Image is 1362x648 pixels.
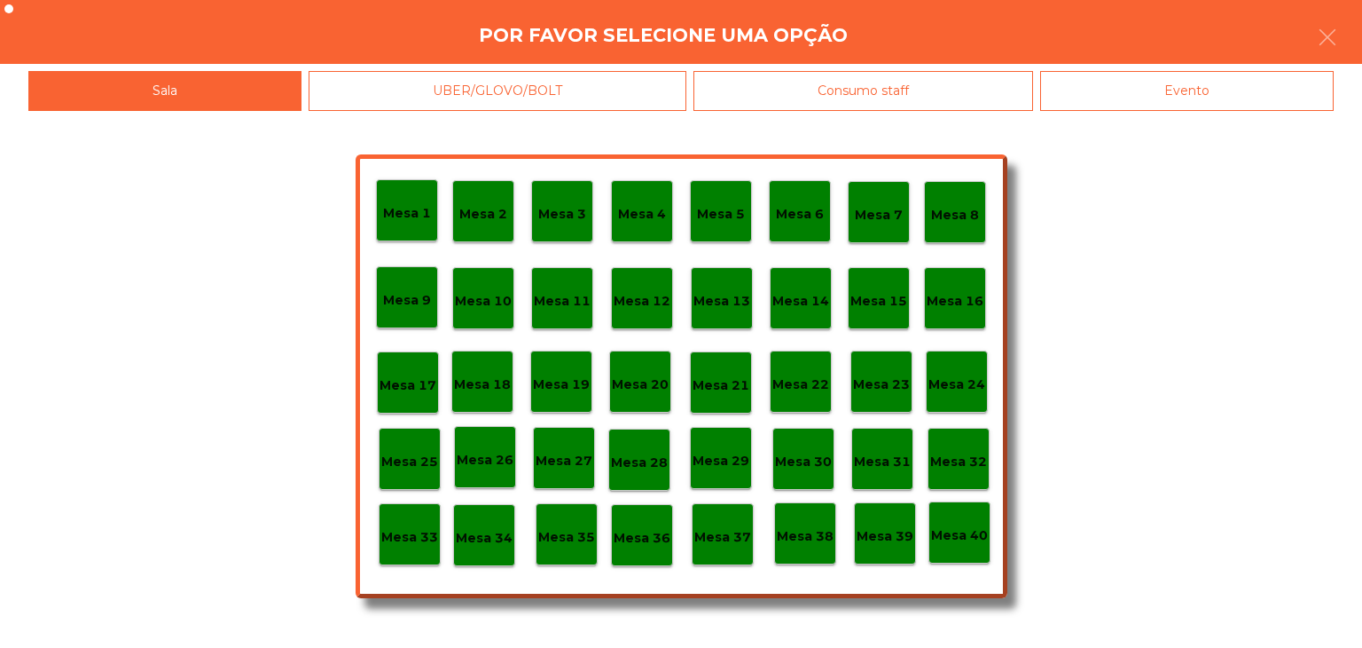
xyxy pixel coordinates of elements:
[454,375,511,395] p: Mesa 18
[772,291,829,312] p: Mesa 14
[618,204,666,225] p: Mesa 4
[383,290,431,311] p: Mesa 9
[930,452,987,472] p: Mesa 32
[776,204,824,225] p: Mesa 6
[533,375,590,395] p: Mesa 19
[693,375,749,396] p: Mesa 21
[697,204,745,225] p: Mesa 5
[931,526,988,546] p: Mesa 40
[931,205,979,225] p: Mesa 8
[1040,71,1334,111] div: Evento
[534,291,591,312] p: Mesa 11
[538,204,586,225] p: Mesa 3
[777,526,834,547] p: Mesa 38
[850,291,907,312] p: Mesa 15
[456,528,513,549] p: Mesa 34
[694,527,751,548] p: Mesa 37
[614,528,670,549] p: Mesa 36
[455,291,512,312] p: Mesa 10
[853,375,910,395] p: Mesa 23
[383,203,431,224] p: Mesa 1
[772,375,829,395] p: Mesa 22
[614,291,670,312] p: Mesa 12
[536,451,592,471] p: Mesa 27
[457,450,513,470] p: Mesa 26
[854,452,911,472] p: Mesa 31
[693,71,1033,111] div: Consumo staff
[855,205,903,225] p: Mesa 7
[538,527,595,548] p: Mesa 35
[309,71,686,111] div: UBER/GLOVO/BOLT
[380,375,436,396] p: Mesa 17
[928,375,985,395] p: Mesa 24
[693,291,750,312] p: Mesa 13
[611,453,668,473] p: Mesa 28
[775,452,832,472] p: Mesa 30
[381,527,438,548] p: Mesa 33
[479,22,848,49] h4: Por favor selecione uma opção
[612,375,669,395] p: Mesa 20
[693,451,749,471] p: Mesa 29
[857,526,913,547] p: Mesa 39
[927,291,983,312] p: Mesa 16
[381,452,438,472] p: Mesa 25
[28,71,301,111] div: Sala
[459,204,507,225] p: Mesa 2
